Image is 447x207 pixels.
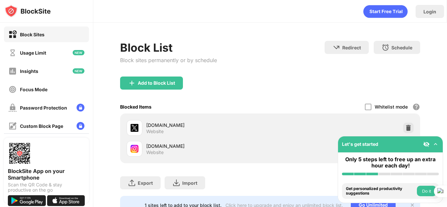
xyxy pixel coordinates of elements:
div: Redirect [342,45,361,50]
div: Website [146,129,164,134]
img: customize-block-page-off.svg [9,122,17,130]
div: Blocked Items [120,104,152,110]
img: password-protection-off.svg [9,104,17,112]
img: get-it-on-google-play.svg [8,195,46,206]
div: Add to Block List [138,80,175,86]
div: Let's get started [342,141,378,147]
img: logo-blocksite.svg [5,5,51,18]
img: download-on-the-app-store.svg [47,195,85,206]
img: eye-not-visible.svg [423,141,430,147]
img: omni-setup-toggle.svg [432,141,439,147]
div: Get personalized productivity suggestions [346,186,415,196]
div: BlockSite App on your Smartphone [8,168,85,181]
div: Whitelist mode [375,104,408,110]
img: favicons [131,124,138,132]
img: new-icon.svg [73,68,84,74]
div: Block sites permanently or by schedule [120,57,217,63]
img: new-icon.svg [73,50,84,55]
div: Website [146,149,164,155]
img: options-page-qr-code.png [8,142,31,165]
div: Scan the QR Code & stay productive on the go [8,182,85,193]
div: Export [138,180,153,186]
div: animation [363,5,408,18]
button: Do it [417,186,436,196]
div: Focus Mode [20,87,47,92]
div: Usage Limit [20,50,46,56]
div: Only 5 steps left to free up an extra hour each day! [342,156,439,169]
div: [DOMAIN_NAME] [146,122,270,129]
img: time-usage-off.svg [9,49,17,57]
img: lock-menu.svg [77,122,84,130]
img: focus-off.svg [9,85,17,94]
div: Custom Block Page [20,123,63,129]
img: lock-menu.svg [77,104,84,112]
div: Insights [20,68,38,74]
div: Password Protection [20,105,67,111]
div: Block List [120,41,217,54]
div: Schedule [391,45,412,50]
img: favicons [131,145,138,153]
div: Login [423,9,436,14]
div: [DOMAIN_NAME] [146,143,270,149]
div: Block Sites [20,32,45,37]
img: insights-off.svg [9,67,17,75]
div: Import [182,180,197,186]
img: block-on.svg [9,30,17,39]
